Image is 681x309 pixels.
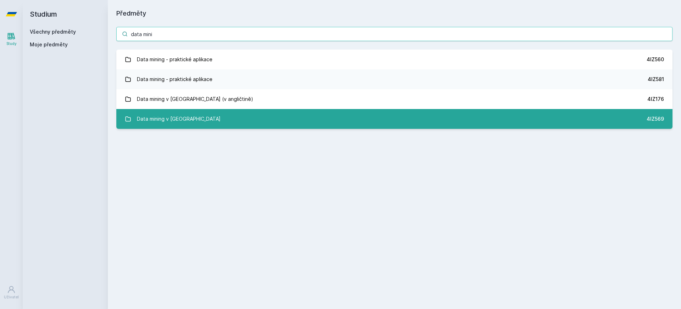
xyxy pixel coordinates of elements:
a: Všechny předměty [30,29,76,35]
a: Uživatel [1,282,21,303]
div: Data mining v [GEOGRAPHIC_DATA] [137,112,221,126]
span: Moje předměty [30,41,68,48]
div: Data mining - praktické aplikace [137,52,212,67]
div: 4IZ560 [647,56,664,63]
div: Data mining - praktické aplikace [137,72,212,86]
div: Study [6,41,17,46]
div: 4IZ176 [647,96,664,103]
div: Uživatel [4,294,19,300]
a: Data mining v [GEOGRAPHIC_DATA] (v angličtině) 4IZ176 [116,89,672,109]
a: Data mining v [GEOGRAPHIC_DATA] 4IZ569 [116,109,672,129]
div: 4IZ569 [647,115,664,122]
input: Název nebo ident předmětu… [116,27,672,41]
h1: Předměty [116,8,672,18]
a: Data mining - praktické aplikace 4IZ581 [116,69,672,89]
div: 4IZ581 [648,76,664,83]
div: Data mining v [GEOGRAPHIC_DATA] (v angličtině) [137,92,253,106]
a: Study [1,28,21,50]
a: Data mining - praktické aplikace 4IZ560 [116,50,672,69]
